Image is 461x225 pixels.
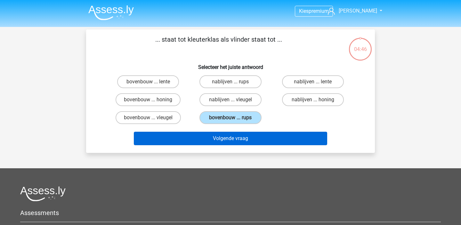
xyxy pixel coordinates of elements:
div: 04:46 [348,37,372,53]
span: [PERSON_NAME] [339,8,377,14]
span: Kies [299,8,309,14]
label: nablijven ... lente [282,75,344,88]
label: bovenbouw ... vleugel [116,111,181,124]
a: [PERSON_NAME] [325,7,378,15]
a: Kiespremium [295,7,333,15]
img: Assessly logo [20,186,66,201]
h6: Selecteer het juiste antwoord [96,59,365,70]
label: nablijven ... honing [282,93,344,106]
label: nablijven ... rups [199,75,261,88]
label: bovenbouw ... rups [199,111,261,124]
button: Volgende vraag [134,132,328,145]
p: ... staat tot kleuterklas als vlinder staat tot ... [96,35,341,54]
img: Assessly [88,5,134,20]
span: premium [309,8,329,14]
h5: Assessments [20,209,441,217]
label: bovenbouw ... lente [117,75,179,88]
label: bovenbouw ... honing [116,93,181,106]
label: nablijven ... vleugel [199,93,261,106]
